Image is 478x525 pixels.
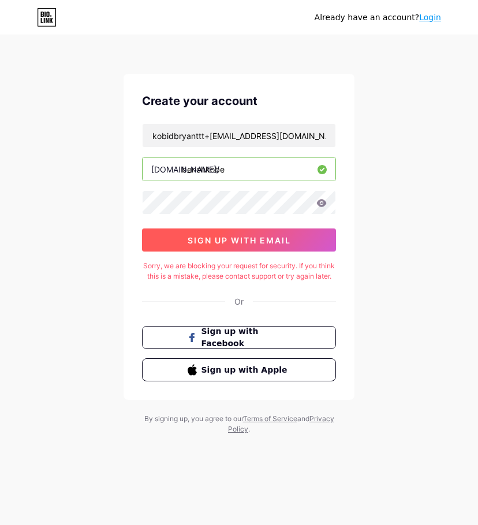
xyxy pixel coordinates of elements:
[143,157,335,181] input: username
[142,261,336,282] div: Sorry, we are blocking your request for security. If you think this is a mistake, please contact ...
[201,325,291,350] span: Sign up with Facebook
[419,13,441,22] a: Login
[141,414,337,434] div: By signing up, you agree to our and .
[143,124,335,147] input: Email
[201,364,291,376] span: Sign up with Apple
[142,92,336,110] div: Create your account
[142,358,336,381] button: Sign up with Apple
[142,228,336,252] button: sign up with email
[151,163,219,175] div: [DOMAIN_NAME]/
[188,235,291,245] span: sign up with email
[234,295,244,307] div: Or
[243,414,297,423] a: Terms of Service
[142,326,336,349] button: Sign up with Facebook
[315,12,441,24] div: Already have an account?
